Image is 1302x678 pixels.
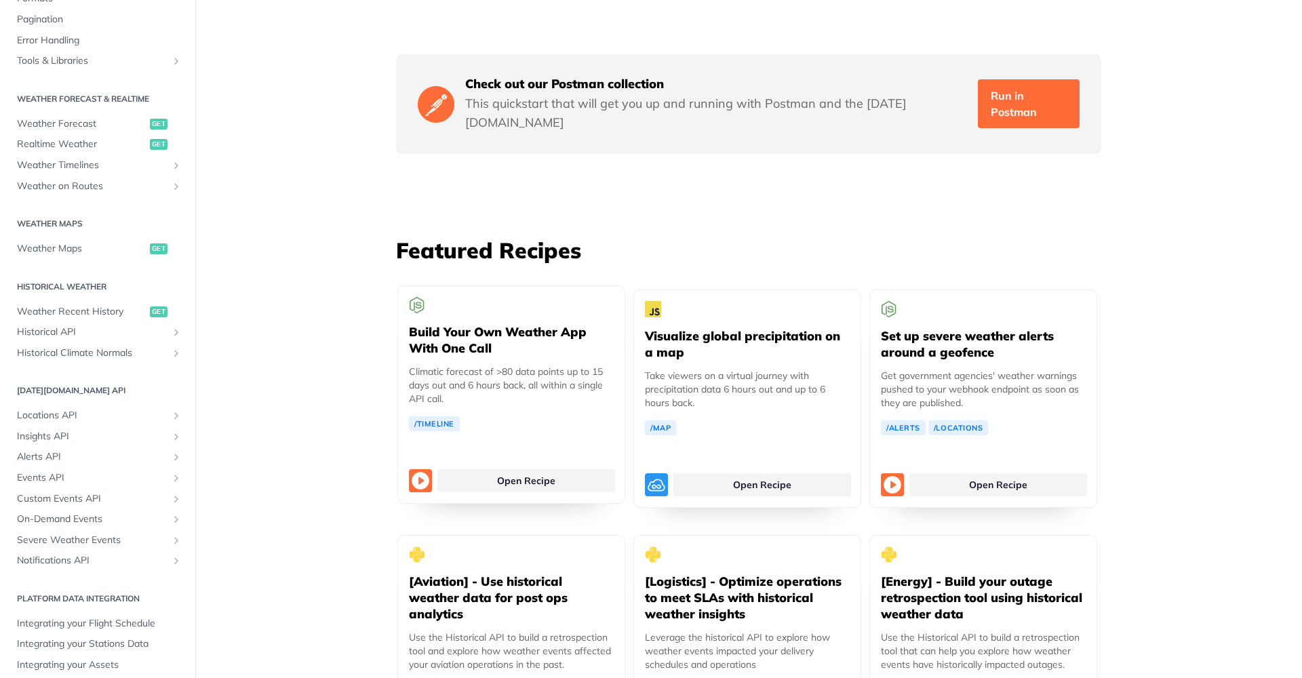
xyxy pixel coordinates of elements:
a: Open Recipe [437,469,615,492]
a: Realtime Weatherget [10,134,185,155]
button: Show subpages for Events API [171,473,182,483]
p: Use the Historical API to build a retrospection tool and explore how weather events affected your... [409,631,614,671]
span: Integrating your Stations Data [17,637,182,651]
button: Show subpages for Weather on Routes [171,181,182,192]
a: Integrating your Stations Data [10,634,185,654]
p: Use the Historical API to build a retrospection tool that can help you explore how weather events... [881,631,1086,671]
span: Weather Maps [17,242,146,256]
a: Custom Events APIShow subpages for Custom Events API [10,489,185,509]
span: Error Handling [17,34,182,47]
a: Insights APIShow subpages for Insights API [10,426,185,447]
button: Show subpages for Custom Events API [171,494,182,504]
span: get [150,306,167,317]
a: On-Demand EventsShow subpages for On-Demand Events [10,509,185,530]
a: Error Handling [10,31,185,51]
h5: Build Your Own Weather App With One Call [409,324,614,357]
a: Historical Climate NormalsShow subpages for Historical Climate Normals [10,343,185,363]
span: get [150,119,167,129]
button: Show subpages for Insights API [171,431,182,442]
span: Insights API [17,430,167,443]
span: Notifications API [17,554,167,567]
a: Weather Recent Historyget [10,302,185,322]
a: Weather Mapsget [10,239,185,259]
span: Weather Timelines [17,159,167,172]
a: Integrating your Assets [10,655,185,675]
a: Weather TimelinesShow subpages for Weather Timelines [10,155,185,176]
span: Realtime Weather [17,138,146,151]
a: Weather on RoutesShow subpages for Weather on Routes [10,176,185,197]
button: Show subpages for Tools & Libraries [171,56,182,66]
button: Show subpages for Alerts API [171,452,182,462]
span: Pagination [17,13,182,26]
h2: Weather Maps [10,218,185,230]
a: /Alerts [881,420,926,435]
h5: [Aviation] - Use historical weather data for post ops analytics [409,574,614,622]
h2: Weather Forecast & realtime [10,93,185,105]
span: Custom Events API [17,492,167,506]
span: Historical API [17,325,167,339]
a: Severe Weather EventsShow subpages for Severe Weather Events [10,530,185,551]
span: Weather Recent History [17,305,146,319]
p: Climatic forecast of >80 data points up to 15 days out and 6 hours back, all within a single API ... [409,365,614,405]
span: Alerts API [17,450,167,464]
a: Notifications APIShow subpages for Notifications API [10,551,185,571]
button: Show subpages for Locations API [171,410,182,421]
a: Open Recipe [673,473,851,496]
h5: [Energy] - Build your outage retrospection tool using historical weather data [881,574,1086,622]
a: Pagination [10,9,185,30]
h3: Featured Recipes [396,235,1101,265]
span: get [150,139,167,150]
h5: Visualize global precipitation on a map [645,328,850,361]
h5: Check out our Postman collection [465,76,967,92]
span: Integrating your Assets [17,658,182,672]
p: Take viewers on a virtual journey with precipitation data 6 hours out and up to 6 hours back. [645,369,850,410]
a: /Map [645,420,676,435]
a: Integrating your Flight Schedule [10,614,185,634]
a: Weather Forecastget [10,114,185,134]
span: Weather on Routes [17,180,167,193]
span: Integrating your Flight Schedule [17,617,182,631]
img: Postman Logo [418,84,454,124]
a: /Timeline [409,416,460,431]
a: Tools & LibrariesShow subpages for Tools & Libraries [10,51,185,71]
a: Events APIShow subpages for Events API [10,468,185,488]
span: Severe Weather Events [17,534,167,547]
span: Weather Forecast [17,117,146,131]
a: Alerts APIShow subpages for Alerts API [10,447,185,467]
p: Get government agencies' weather warnings pushed to your webhook endpoint as soon as they are pub... [881,369,1086,410]
button: Show subpages for Notifications API [171,555,182,566]
button: Show subpages for Weather Timelines [171,160,182,171]
a: Open Recipe [909,473,1087,496]
p: This quickstart that will get you up and running with Postman and the [DATE][DOMAIN_NAME] [465,94,967,132]
p: Leverage the historical API to explore how weather events impacted your delivery schedules and op... [645,631,850,671]
button: Show subpages for Severe Weather Events [171,535,182,546]
span: Historical Climate Normals [17,346,167,360]
h2: [DATE][DOMAIN_NAME] API [10,384,185,397]
span: Tools & Libraries [17,54,167,68]
a: Run in Postman [978,79,1080,128]
a: /Locations [928,420,989,435]
button: Show subpages for On-Demand Events [171,514,182,525]
button: Show subpages for Historical Climate Normals [171,348,182,359]
h2: Historical Weather [10,281,185,293]
h5: [Logistics] - Optimize operations to meet SLAs with historical weather insights [645,574,850,622]
span: Events API [17,471,167,485]
h5: Set up severe weather alerts around a geofence [881,328,1086,361]
a: Historical APIShow subpages for Historical API [10,322,185,342]
span: get [150,243,167,254]
h2: Platform DATA integration [10,593,185,605]
button: Show subpages for Historical API [171,327,182,338]
span: On-Demand Events [17,513,167,526]
a: Locations APIShow subpages for Locations API [10,405,185,426]
span: Locations API [17,409,167,422]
